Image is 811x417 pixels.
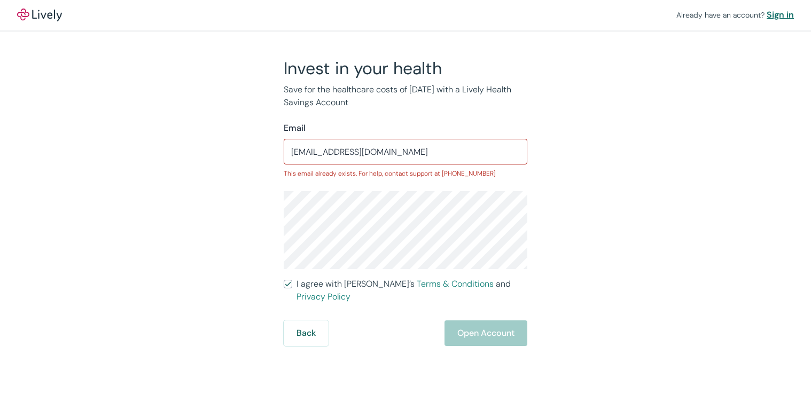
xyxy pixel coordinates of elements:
[676,9,794,21] div: Already have an account?
[767,9,794,21] a: Sign in
[284,83,527,109] p: Save for the healthcare costs of [DATE] with a Lively Health Savings Account
[284,169,527,178] p: This email already exists. For help, contact support at [PHONE_NUMBER]
[17,9,62,21] a: LivelyLively
[284,320,329,346] button: Back
[417,278,494,289] a: Terms & Conditions
[284,122,306,135] label: Email
[284,58,527,79] h2: Invest in your health
[297,278,527,303] span: I agree with [PERSON_NAME]’s and
[17,9,62,21] img: Lively
[297,291,350,302] a: Privacy Policy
